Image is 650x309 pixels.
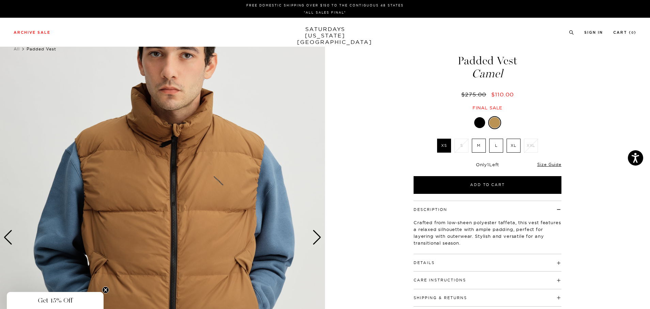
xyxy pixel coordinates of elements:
div: Only Left [414,162,561,168]
span: Camel [413,68,562,79]
a: Size Guide [537,162,561,167]
p: FREE DOMESTIC SHIPPING OVER $150 TO THE CONTIGUOUS 48 STATES [16,3,634,8]
span: Padded Vest [27,46,56,51]
div: Final sale [413,105,562,111]
h1: Padded Vest [413,55,562,79]
button: Details [414,261,435,265]
div: Get 15% OffClose teaser [7,292,104,309]
label: XS [437,139,451,153]
label: L [489,139,503,153]
span: $110.00 [491,91,514,98]
button: Close teaser [102,287,109,293]
a: SATURDAYS[US_STATE][GEOGRAPHIC_DATA] [297,26,353,45]
label: XL [507,139,521,153]
a: Archive Sale [14,31,50,34]
del: $275.00 [461,91,489,98]
div: Next slide [312,230,322,245]
small: 0 [631,31,634,34]
button: Description [414,208,447,212]
a: Cart (0) [613,31,636,34]
button: Add to Cart [414,176,561,194]
div: Previous slide [3,230,13,245]
a: All [14,46,20,51]
p: *ALL SALES FINAL* [16,10,634,15]
label: M [472,139,486,153]
button: Care Instructions [414,278,466,282]
button: Shipping & Returns [414,296,467,300]
p: Crafted from low-sheen polyester taffeta, this vest features a relaxed silhouette with ample padd... [414,219,561,246]
a: Sign In [584,31,603,34]
span: Get 15% Off [38,296,73,305]
span: 1 [487,162,489,167]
